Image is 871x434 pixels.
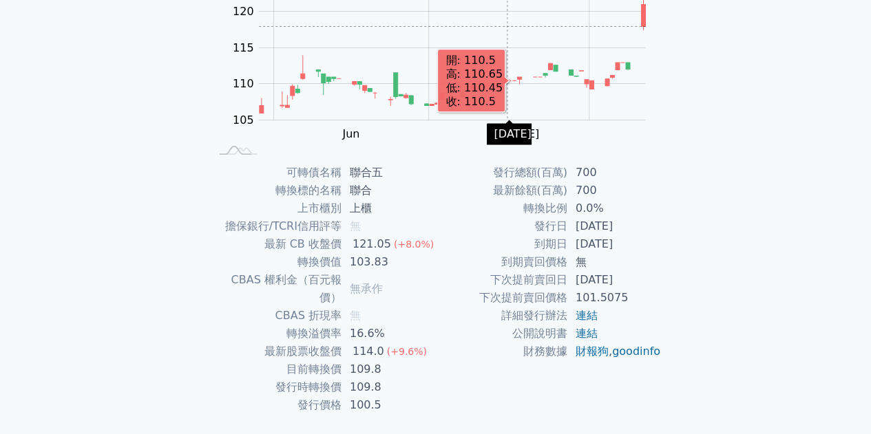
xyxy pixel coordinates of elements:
tspan: 105 [233,113,254,127]
td: [DATE] [567,217,662,235]
td: 109.8 [342,360,436,378]
td: 最新 CB 收盤價 [210,235,342,253]
tspan: 110 [233,77,254,90]
td: 101.5075 [567,289,662,307]
td: 到期賣回價格 [436,253,567,271]
span: (+9.6%) [387,346,427,357]
span: 無 [350,219,361,232]
td: 上櫃 [342,199,436,217]
tspan: 120 [233,5,254,18]
td: 轉換溢價率 [210,325,342,343]
span: 無 [350,309,361,322]
td: [DATE] [567,271,662,289]
td: [DATE] [567,235,662,253]
div: 114.0 [350,343,387,360]
td: 發行總額(百萬) [436,164,567,182]
td: 103.83 [342,253,436,271]
td: , [567,343,662,360]
td: CBAS 折現率 [210,307,342,325]
a: 連結 [576,327,598,340]
td: 轉換標的名稱 [210,182,342,199]
td: 財務數據 [436,343,567,360]
td: 109.8 [342,378,436,396]
td: CBAS 權利金（百元報價） [210,271,342,307]
td: 發行價格 [210,396,342,414]
td: 發行時轉換價 [210,378,342,396]
td: 到期日 [436,235,567,253]
td: 聯合五 [342,164,436,182]
td: 詳細發行辦法 [436,307,567,325]
td: 上市櫃別 [210,199,342,217]
td: 700 [567,164,662,182]
tspan: Jun [342,127,359,140]
td: 下次提前賣回價格 [436,289,567,307]
td: 最新餘額(百萬) [436,182,567,199]
a: 財報狗 [576,345,609,358]
td: 16.6% [342,325,436,343]
td: 可轉債名稱 [210,164,342,182]
td: 發行日 [436,217,567,235]
tspan: 115 [233,41,254,54]
span: (+8.0%) [394,239,434,250]
div: 121.05 [350,235,394,253]
td: 轉換比例 [436,199,567,217]
a: 連結 [576,309,598,322]
td: 最新股票收盤價 [210,343,342,360]
td: 下次提前賣回日 [436,271,567,289]
a: goodinfo [612,345,660,358]
tspan: [DATE] [502,127,539,140]
td: 聯合 [342,182,436,199]
td: 目前轉換價 [210,360,342,378]
td: 100.5 [342,396,436,414]
td: 無 [567,253,662,271]
span: 無承作 [350,282,383,295]
td: 擔保銀行/TCRI信用評等 [210,217,342,235]
td: 0.0% [567,199,662,217]
td: 公開說明書 [436,325,567,343]
td: 700 [567,182,662,199]
td: 轉換價值 [210,253,342,271]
